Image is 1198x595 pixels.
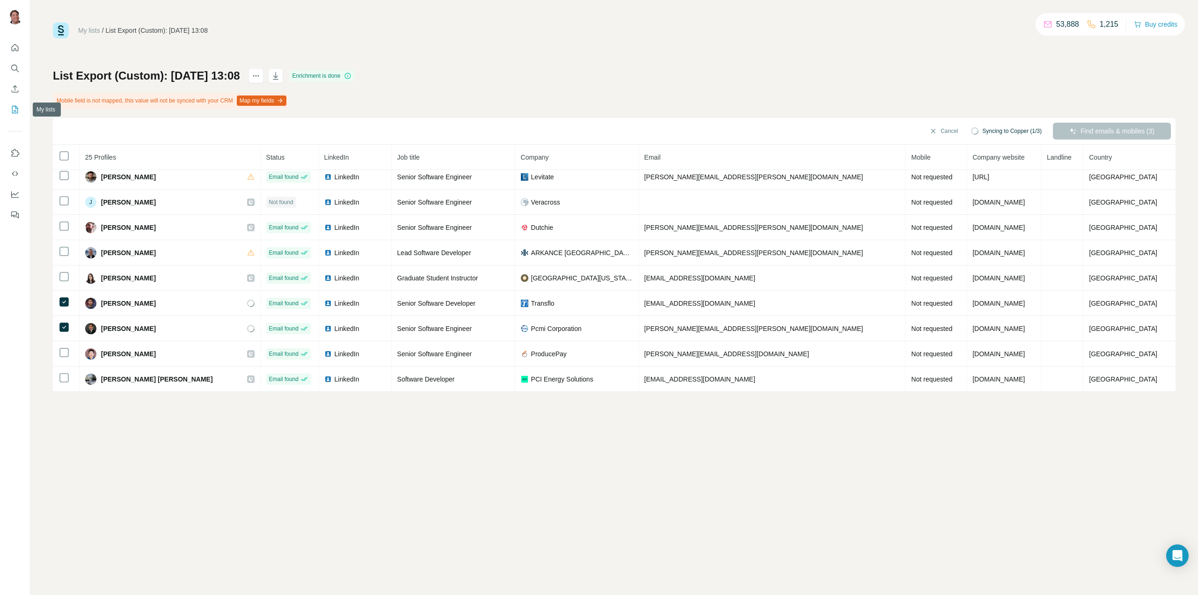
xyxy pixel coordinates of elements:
button: Enrich CSV [7,81,22,97]
span: [PERSON_NAME] [PERSON_NAME] [101,375,213,384]
img: LinkedIn logo [324,173,332,181]
img: company-logo [521,375,528,383]
span: LinkedIn [335,172,359,182]
span: Dutchie [531,223,553,232]
span: LinkedIn [335,248,359,257]
span: Status [266,154,285,161]
span: Not requested [911,224,952,231]
span: LinkedIn [324,154,349,161]
span: Not requested [911,350,952,358]
span: Not requested [911,249,952,257]
img: company-logo [521,249,528,256]
span: [PERSON_NAME] [101,299,156,308]
div: J [85,197,96,208]
span: [PERSON_NAME] [101,198,156,207]
span: [PERSON_NAME] [101,273,156,283]
span: ARKANCE [GEOGRAPHIC_DATA] [531,248,633,257]
span: [GEOGRAPHIC_DATA] [1089,375,1157,383]
img: company-logo [521,224,528,231]
span: Email found [269,173,299,181]
span: Not requested [911,300,952,307]
button: actions [248,68,263,83]
div: List Export (Custom): [DATE] 13:08 [106,26,208,35]
span: LinkedIn [335,349,359,359]
span: [URL] [972,173,989,181]
button: Map my fields [237,95,286,106]
span: Graduate Student Instructor [397,274,478,282]
img: company-logo [521,274,528,282]
span: 25 Profiles [85,154,116,161]
span: [DOMAIN_NAME] [972,375,1025,383]
span: Not requested [911,375,952,383]
button: Feedback [7,206,22,223]
span: [PERSON_NAME] [101,324,156,333]
span: [PERSON_NAME] [101,349,156,359]
span: Not requested [911,325,952,332]
div: Open Intercom Messenger [1166,544,1189,567]
span: Not found [269,198,293,206]
span: [GEOGRAPHIC_DATA] [1089,274,1157,282]
span: Levitate [531,172,554,182]
img: Avatar [85,323,96,334]
span: Email found [269,274,299,282]
img: LinkedIn logo [324,375,332,383]
img: LinkedIn logo [324,249,332,257]
span: LinkedIn [335,223,359,232]
span: Not requested [911,274,952,282]
span: [GEOGRAPHIC_DATA] [1089,249,1157,257]
span: Not requested [911,173,952,181]
span: Email found [269,324,299,333]
button: Search [7,60,22,77]
button: Use Surfe API [7,165,22,182]
span: [GEOGRAPHIC_DATA] [1089,350,1157,358]
span: [PERSON_NAME][EMAIL_ADDRESS][PERSON_NAME][DOMAIN_NAME] [644,249,863,257]
span: [GEOGRAPHIC_DATA] [1089,198,1157,206]
li: / [102,26,104,35]
button: Dashboard [7,186,22,203]
span: [PERSON_NAME] [101,248,156,257]
span: [PERSON_NAME] [101,172,156,182]
span: [PERSON_NAME][EMAIL_ADDRESS][PERSON_NAME][DOMAIN_NAME] [644,173,863,181]
button: Cancel [923,123,964,140]
span: Senior Software Engineer [397,224,472,231]
span: [EMAIL_ADDRESS][DOMAIN_NAME] [644,375,755,383]
button: Buy credits [1134,18,1177,31]
span: Senior Software Engineer [397,173,472,181]
h1: List Export (Custom): [DATE] 13:08 [53,68,240,83]
a: My lists [78,27,100,34]
span: [GEOGRAPHIC_DATA] [1089,300,1157,307]
img: company-logo [521,300,528,307]
p: 1,215 [1100,19,1118,30]
span: [GEOGRAPHIC_DATA] [1089,173,1157,181]
span: [EMAIL_ADDRESS][DOMAIN_NAME] [644,274,755,282]
span: Senior Software Engineer [397,350,472,358]
img: Avatar [85,247,96,258]
img: Avatar [85,348,96,360]
span: Mobile [911,154,930,161]
span: [DOMAIN_NAME] [972,300,1025,307]
span: PCI Energy Solutions [531,375,593,384]
button: Quick start [7,39,22,56]
span: LinkedIn [335,375,359,384]
span: Landline [1047,154,1072,161]
span: Syncing to Copper (1/3) [982,127,1042,135]
img: LinkedIn logo [324,325,332,332]
img: LinkedIn logo [324,350,332,358]
img: Avatar [7,9,22,24]
span: [PERSON_NAME][EMAIL_ADDRESS][DOMAIN_NAME] [644,350,809,358]
span: [GEOGRAPHIC_DATA] [1089,325,1157,332]
img: company-logo [521,198,528,206]
img: Avatar [85,171,96,183]
img: Avatar [85,374,96,385]
span: Senior Software Developer [397,300,475,307]
img: Surfe Logo [53,22,69,38]
span: Company website [972,154,1024,161]
span: [PERSON_NAME][EMAIL_ADDRESS][PERSON_NAME][DOMAIN_NAME] [644,325,863,332]
span: Lead Software Developer [397,249,471,257]
span: [DOMAIN_NAME] [972,274,1025,282]
span: [DOMAIN_NAME] [972,325,1025,332]
div: Mobile field is not mapped, this value will not be synced with your CRM [53,93,288,109]
button: My lists [7,101,22,118]
span: LinkedIn [335,299,359,308]
span: Veracross [531,198,560,207]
